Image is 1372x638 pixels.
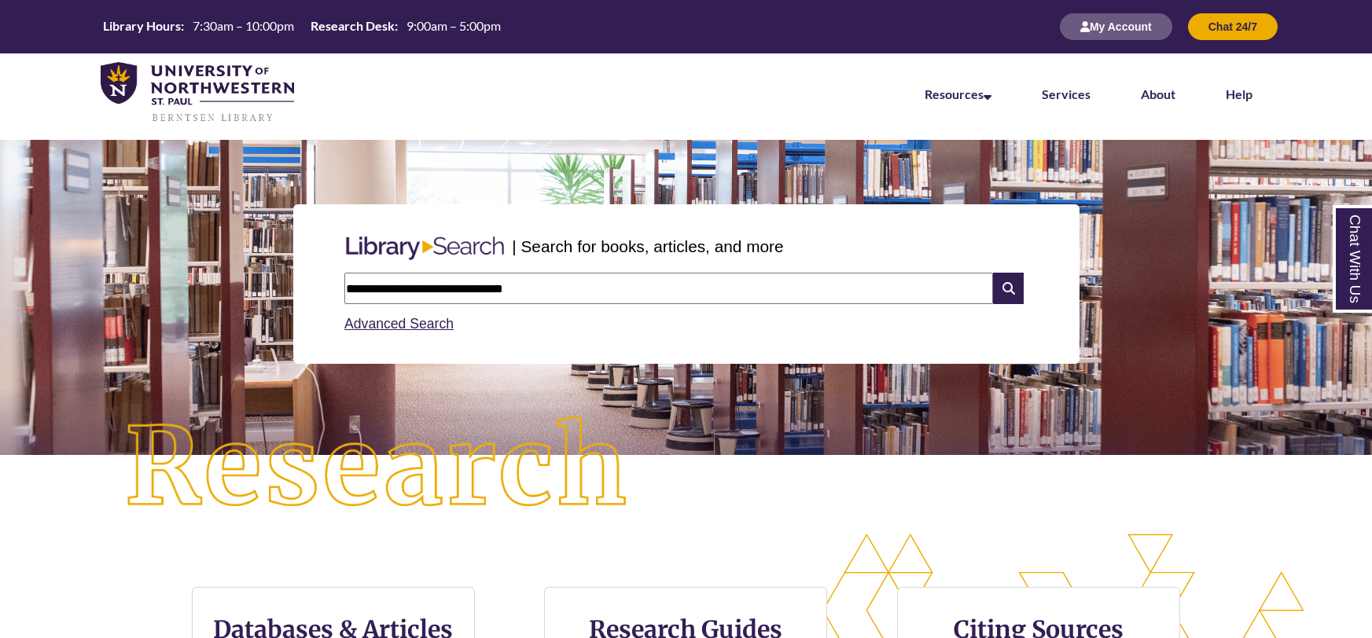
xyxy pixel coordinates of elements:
[97,17,186,35] th: Library Hours:
[68,361,686,575] img: Research
[338,230,512,266] img: Libary Search
[406,18,501,33] span: 9:00am – 5:00pm
[1188,13,1278,40] button: Chat 24/7
[925,86,991,101] a: Resources
[304,17,400,35] th: Research Desk:
[1060,13,1172,40] button: My Account
[1141,86,1175,101] a: About
[512,234,783,258] p: | Search for books, articles, and more
[344,316,454,332] a: Advanced Search
[97,17,507,35] table: Hours Today
[1060,20,1172,33] a: My Account
[993,273,1023,304] i: Search
[101,62,294,123] img: UNWSP Library Logo
[1226,86,1252,101] a: Help
[193,18,294,33] span: 7:30am – 10:00pm
[1188,20,1278,33] a: Chat 24/7
[97,17,507,36] a: Hours Today
[1042,86,1091,101] a: Services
